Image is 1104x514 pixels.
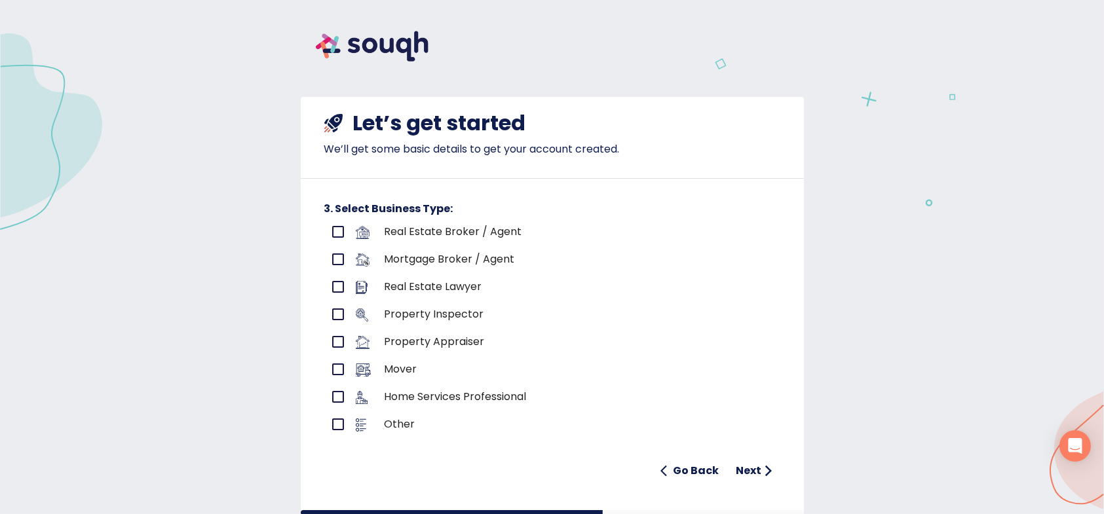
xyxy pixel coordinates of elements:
[356,418,367,431] img: business-logo
[674,462,719,480] h6: Go Back
[356,308,369,321] img: business-logo
[385,306,722,322] p: Property Inspector
[356,391,368,404] img: business-logo
[301,16,444,77] img: souqh logo
[356,253,370,266] img: business-logo
[356,336,370,349] img: business-logo
[385,416,722,432] p: Other
[655,458,725,484] button: Go Back
[356,363,371,376] img: business-logo
[385,334,722,350] p: Property Appraiser
[356,226,370,239] img: business-logo
[324,114,343,132] img: shuttle
[385,224,722,240] p: Real Estate Broker / Agent
[385,389,722,405] p: Home Services Professional
[385,251,722,267] p: Mortgage Broker / Agent
[385,361,722,377] p: Mover
[324,141,780,157] p: We’ll get some basic details to get your account created.
[385,279,722,295] p: Real Estate Lawyer
[356,281,368,294] img: business-logo
[353,110,526,136] h4: Let’s get started
[324,200,780,218] h6: 3. Select Business Type:
[1059,430,1091,462] div: Open Intercom Messenger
